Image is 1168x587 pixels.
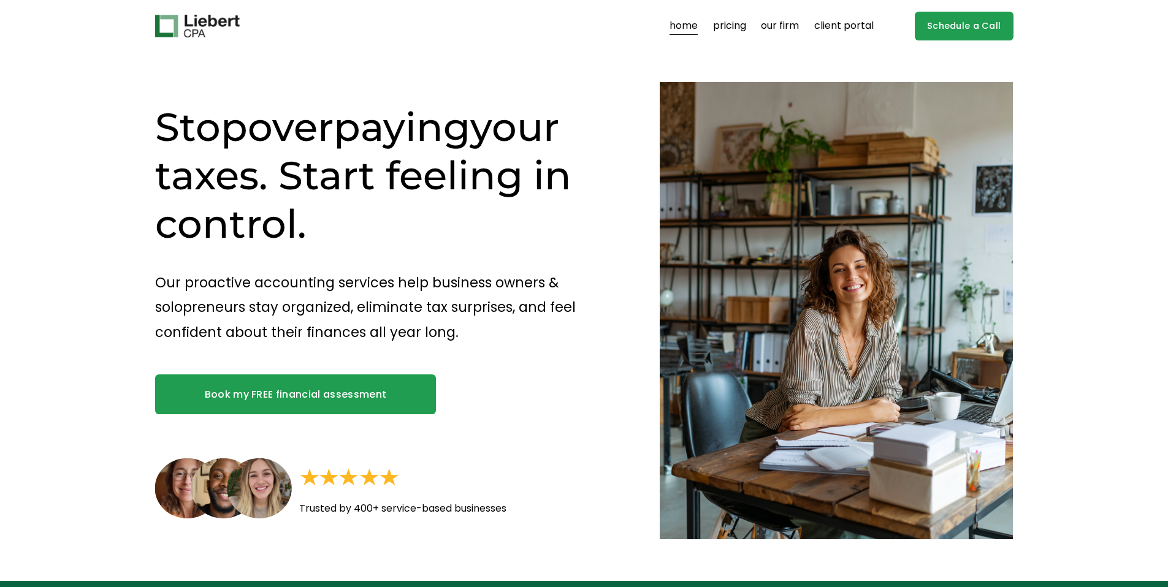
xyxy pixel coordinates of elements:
img: Liebert CPA [155,15,240,38]
a: our firm [761,17,799,36]
a: pricing [713,17,746,36]
p: Trusted by 400+ service-based businesses [299,500,581,518]
h1: Stop your taxes. Start feeling in control. [155,103,617,248]
a: Book my FREE financial assessment [155,374,437,414]
a: home [670,17,698,36]
p: Our proactive accounting services help business owners & solopreneurs stay organized, eliminate t... [155,270,617,344]
span: overpaying [248,103,470,151]
a: Schedule a Call [915,12,1013,40]
a: client portal [814,17,874,36]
